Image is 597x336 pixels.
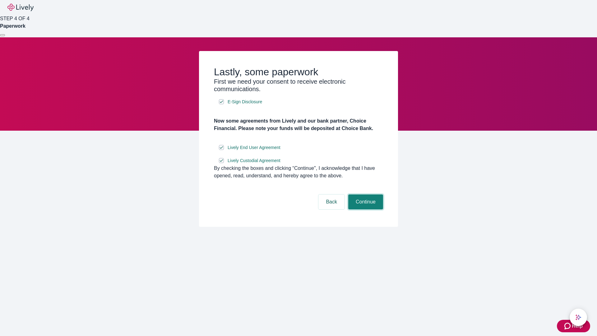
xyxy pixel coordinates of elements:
[226,98,263,106] a: e-sign disclosure document
[564,322,572,330] svg: Zendesk support icon
[318,194,345,209] button: Back
[228,157,280,164] span: Lively Custodial Agreement
[7,4,34,11] img: Lively
[214,66,383,78] h2: Lastly, some paperwork
[557,320,590,332] button: Zendesk support iconHelp
[226,157,282,165] a: e-sign disclosure document
[214,78,383,93] h3: First we need your consent to receive electronic communications.
[575,314,581,320] svg: Lively AI Assistant
[228,99,262,105] span: E-Sign Disclosure
[214,117,383,132] h4: Now some agreements from Lively and our bank partner, Choice Financial. Please note your funds wi...
[572,322,583,330] span: Help
[214,165,383,180] div: By checking the boxes and clicking “Continue", I acknowledge that I have opened, read, understand...
[226,144,282,152] a: e-sign disclosure document
[570,309,587,326] button: chat
[348,194,383,209] button: Continue
[228,144,280,151] span: Lively End User Agreement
